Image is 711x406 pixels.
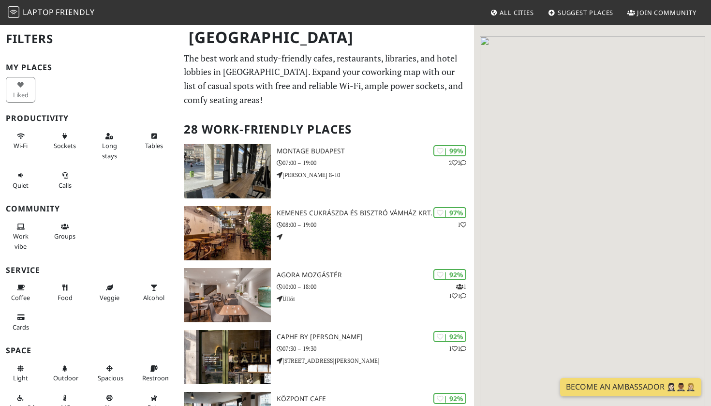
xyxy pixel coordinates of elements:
[50,219,80,244] button: Groups
[178,206,474,260] a: Kemenes Cukrászda és Bisztró Vámház krt. | 97% 1 Kemenes Cukrászda és Bisztró Vámház krt. 08:00 –...
[637,8,696,17] span: Join Community
[178,330,474,384] a: Caphe by Hai Nam | 92% 11 Caphe by [PERSON_NAME] 07:30 – 19:30 [STREET_ADDRESS][PERSON_NAME]
[500,8,534,17] span: All Cities
[181,24,473,51] h1: [GEOGRAPHIC_DATA]
[145,141,163,150] span: Work-friendly tables
[433,145,466,156] div: | 99%
[433,393,466,404] div: | 92%
[277,344,474,353] p: 07:30 – 19:30
[95,128,124,164] button: Long stays
[56,7,94,17] span: Friendly
[486,4,538,21] a: All Cities
[50,280,80,305] button: Food
[8,4,95,21] a: LaptopFriendly LaptopFriendly
[8,6,19,18] img: LaptopFriendly
[6,280,35,305] button: Coffee
[98,374,123,382] span: Spacious
[560,378,701,396] a: Become an Ambassador 🤵🏻‍♀️🤵🏾‍♂️🤵🏼‍♀️
[59,181,72,190] span: Video/audio calls
[13,181,29,190] span: Quiet
[11,293,30,302] span: Coffee
[277,294,474,303] p: Üllői
[139,280,169,305] button: Alcohol
[139,128,169,154] button: Tables
[50,128,80,154] button: Sockets
[6,167,35,193] button: Quiet
[13,374,28,382] span: Natural light
[184,268,271,322] img: AGORA Mozgástér
[458,220,466,229] p: 1
[6,346,172,355] h3: Space
[13,232,29,250] span: People working
[54,141,76,150] span: Power sockets
[6,309,35,335] button: Cards
[433,331,466,342] div: | 92%
[50,167,80,193] button: Calls
[433,207,466,218] div: | 97%
[178,144,474,198] a: Montage Budapest | 99% 23 Montage Budapest 07:00 – 19:00 [PERSON_NAME] 8-10
[6,266,172,275] h3: Service
[13,323,29,331] span: Credit cards
[184,206,271,260] img: Kemenes Cukrászda és Bisztró Vámház krt.
[139,361,169,386] button: Restroom
[277,271,474,279] h3: AGORA Mozgástér
[277,282,474,291] p: 10:00 – 18:00
[6,219,35,254] button: Work vibe
[6,114,172,123] h3: Productivity
[142,374,171,382] span: Restroom
[95,280,124,305] button: Veggie
[53,374,78,382] span: Outdoor area
[6,24,172,54] h2: Filters
[6,204,172,213] h3: Community
[6,63,172,72] h3: My Places
[277,395,474,403] h3: Központ Cafe
[277,158,474,167] p: 07:00 – 19:00
[277,170,474,180] p: [PERSON_NAME] 8-10
[6,361,35,386] button: Light
[6,128,35,154] button: Wi-Fi
[544,4,618,21] a: Suggest Places
[178,268,474,322] a: AGORA Mozgástér | 92% 111 AGORA Mozgástér 10:00 – 18:00 Üllői
[449,282,466,301] p: 1 1 1
[623,4,700,21] a: Join Community
[184,330,271,384] img: Caphe by Hai Nam
[184,115,469,144] h2: 28 Work-Friendly Places
[558,8,614,17] span: Suggest Places
[54,232,75,241] span: Group tables
[58,293,73,302] span: Food
[277,209,474,217] h3: Kemenes Cukrászda és Bisztró Vámház krt.
[277,147,474,155] h3: Montage Budapest
[100,293,119,302] span: Veggie
[449,344,466,353] p: 1 1
[449,158,466,167] p: 2 3
[184,144,271,198] img: Montage Budapest
[277,333,474,341] h3: Caphe by [PERSON_NAME]
[277,356,474,365] p: [STREET_ADDRESS][PERSON_NAME]
[184,51,469,107] p: The best work and study-friendly cafes, restaurants, libraries, and hotel lobbies in [GEOGRAPHIC_...
[50,361,80,386] button: Outdoor
[23,7,54,17] span: Laptop
[95,361,124,386] button: Spacious
[102,141,117,160] span: Long stays
[14,141,28,150] span: Stable Wi-Fi
[433,269,466,280] div: | 92%
[277,220,474,229] p: 08:00 – 19:00
[143,293,164,302] span: Alcohol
